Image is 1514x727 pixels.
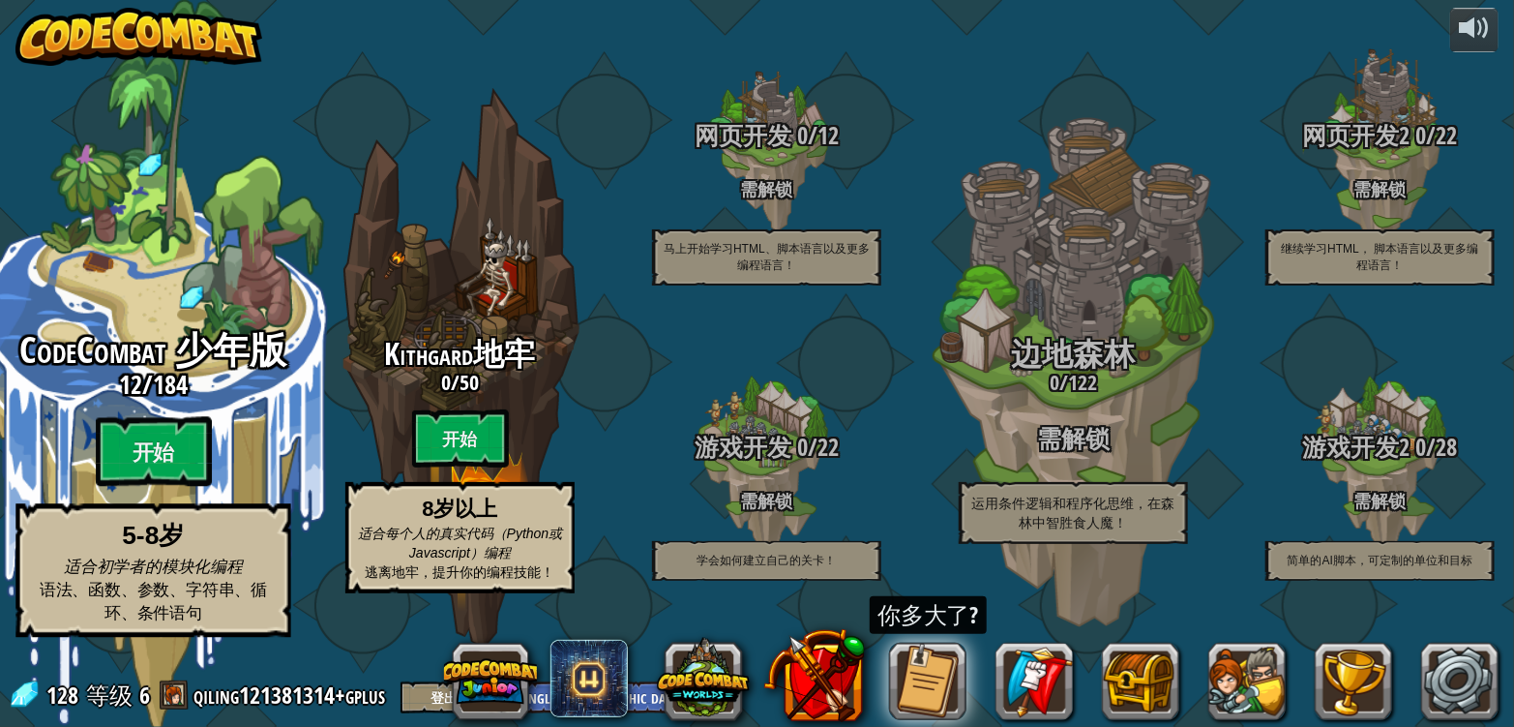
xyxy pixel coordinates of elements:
span: 22 [1437,119,1458,152]
span: 22 [817,431,839,464]
span: 逃离地牢，提升你的编程技能！ [366,564,555,580]
span: 马上开始学习HTML、脚本语言以及更多编程语言！ [664,242,870,272]
h3: / [307,371,613,394]
span: 128 [46,680,84,711]
span: 学会如何建立自己的关卡！ [698,554,837,567]
span: 边地森林 [1012,333,1136,375]
span: 适合每个人的真实代码（Python或Javascript）编程 [358,526,563,560]
h3: 需解锁 [920,426,1227,452]
span: 网页开发 [695,119,791,152]
span: 0 [1410,431,1427,464]
span: 0 [791,431,808,464]
div: Complete previous world to unlock [307,61,613,675]
h3: / [920,371,1227,394]
span: 运用条件逻辑和程序化思维，在森林中智胜食人魔！ [972,496,1175,530]
h4: 需解锁 [613,492,920,510]
span: 游戏开发 [695,431,791,464]
span: 0 [1050,368,1059,397]
span: 网页开发2 [1303,119,1410,152]
a: qiling121381314+gplus [193,680,391,711]
h4: 需解锁 [613,180,920,198]
span: 122 [1068,368,1097,397]
span: 184 [153,368,188,403]
span: CodeCombat 少年版 [19,325,286,376]
span: 游戏开发2 [1303,431,1410,464]
span: 50 [460,368,479,397]
strong: 5-8岁 [122,522,185,551]
span: 0 [1410,119,1427,152]
span: 继续学习HTML， 脚本语言以及更多编程语言！ [1282,242,1479,272]
h3: / [613,435,920,461]
strong: 8岁以上 [422,497,497,521]
button: 登出 [401,682,488,713]
span: Kithgard地牢 [385,333,536,375]
span: 12 [817,119,839,152]
span: 0 [441,368,451,397]
btn: 开始 [96,417,212,487]
btn: 开始 [412,409,509,468]
span: 28 [1437,431,1458,464]
span: 等级 [86,680,133,712]
span: 6 [139,680,150,711]
span: 简单的AI脚本，可定制的单位和目标 [1288,554,1472,567]
h3: / [613,123,920,149]
img: CodeCombat - Learn how to code by playing a game [15,8,263,66]
span: 12 [119,368,142,403]
span: 0 [791,119,808,152]
button: 音量调节 [1450,8,1499,53]
span: 语法、函数、参数、字符串、循环、条件语句 [40,580,267,621]
div: 你多大了? [870,596,987,635]
span: 适合初学者的模块化编程 [64,557,243,575]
